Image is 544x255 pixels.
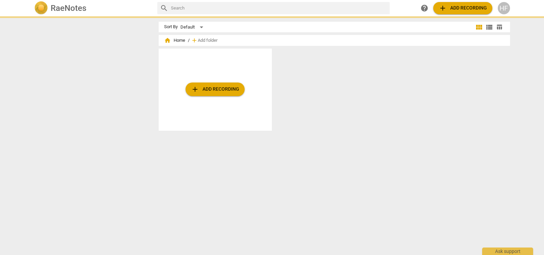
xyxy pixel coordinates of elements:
[475,23,483,31] span: view_module
[164,24,178,30] div: Sort By
[34,1,48,15] img: Logo
[482,248,533,255] div: Ask support
[180,22,206,33] div: Default
[418,2,431,14] a: Help
[160,4,168,12] span: search
[171,3,387,14] input: Search
[186,83,245,96] button: Upload
[439,4,447,12] span: add
[51,3,86,13] h2: RaeNotes
[485,23,493,31] span: view_list
[191,85,199,93] span: add
[198,38,217,43] span: Add folder
[188,38,190,43] span: /
[439,4,487,12] span: Add recording
[496,24,503,30] span: table_chart
[498,2,510,14] button: HF
[474,22,484,32] button: Tile view
[484,22,494,32] button: List view
[164,37,171,44] span: home
[420,4,428,12] span: help
[164,37,185,44] span: Home
[191,37,198,44] span: add
[433,2,492,14] button: Upload
[191,85,239,93] span: Add recording
[494,22,505,32] button: Table view
[34,1,152,15] a: LogoRaeNotes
